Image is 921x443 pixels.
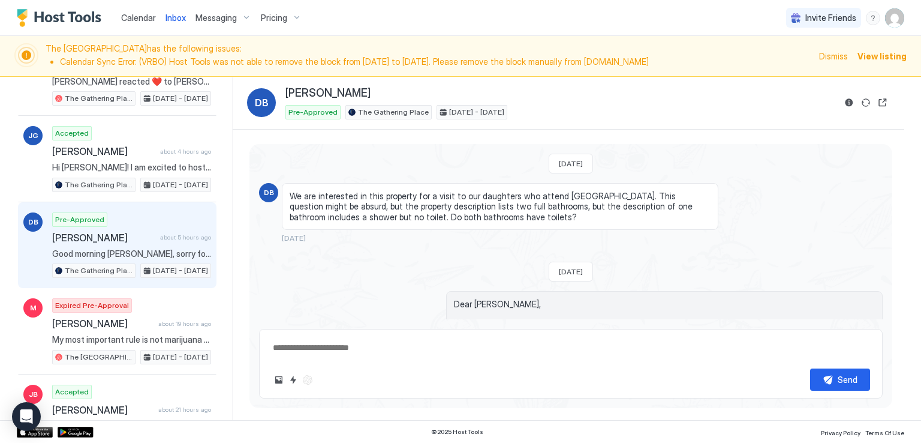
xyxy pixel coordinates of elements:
[282,234,306,243] span: [DATE]
[158,320,211,328] span: about 19 hours ago
[153,179,208,190] span: [DATE] - [DATE]
[121,13,156,23] span: Calendar
[195,13,237,23] span: Messaging
[885,8,904,28] div: User profile
[272,373,286,387] button: Upload image
[158,406,211,414] span: about 21 hours ago
[821,429,860,436] span: Privacy Policy
[52,334,211,345] span: My most important rule is not marijuana or Tabasco smoke in the home. Other than that, it’s just ...
[261,13,287,23] span: Pricing
[358,107,429,118] span: The Gathering Place
[288,107,338,118] span: Pre-Approved
[449,107,504,118] span: [DATE] - [DATE]
[52,318,153,330] span: [PERSON_NAME]
[160,148,211,155] span: about 4 hours ago
[819,50,848,62] div: Dismiss
[810,369,870,391] button: Send
[838,373,857,386] div: Send
[65,179,133,190] span: The Gathering Place
[165,13,186,23] span: Inbox
[58,427,94,438] a: Google Play Store
[121,11,156,24] a: Calendar
[160,234,211,241] span: about 5 hours ago
[255,95,269,110] span: DB
[875,95,890,110] button: Open reservation
[55,128,89,139] span: Accepted
[60,56,812,67] li: Calendar Sync Error: (VRBO) Host Tools was not able to remove the block from [DATE] to [DATE]. Pl...
[805,13,856,23] span: Invite Friends
[55,387,89,397] span: Accepted
[28,217,38,228] span: DB
[55,214,104,225] span: Pre-Approved
[857,50,907,62] div: View listing
[865,426,904,438] a: Terms Of Use
[559,267,583,276] span: [DATE]
[559,159,583,168] span: [DATE]
[52,249,211,259] span: Good morning [PERSON_NAME], sorry for the delayed response. Yes both bathrooms have toilets.
[153,93,208,104] span: [DATE] - [DATE]
[30,303,37,313] span: M
[285,86,371,100] span: [PERSON_NAME]
[52,76,211,87] span: [PERSON_NAME] reacted ❤️ to [PERSON_NAME]’s message "Thankyou"
[264,187,274,198] span: DB
[866,11,880,25] div: menu
[286,373,300,387] button: Quick reply
[290,191,711,223] span: We are interested in this property for a visit to our daughters who attend [GEOGRAPHIC_DATA]. Thi...
[29,389,38,400] span: JB
[17,9,107,27] a: Host Tools Logo
[28,130,38,141] span: JG
[431,428,483,436] span: © 2025 Host Tools
[52,162,211,173] span: Hi [PERSON_NAME]! I am excited to host you at The Gathering Place! LOCATION: [STREET_ADDRESS] KEY...
[12,402,41,431] div: Open Intercom Messenger
[165,11,186,24] a: Inbox
[17,427,53,438] a: App Store
[821,426,860,438] a: Privacy Policy
[65,265,133,276] span: The Gathering Place
[842,95,856,110] button: Reservation information
[65,352,133,363] span: The [GEOGRAPHIC_DATA]
[153,265,208,276] span: [DATE] - [DATE]
[859,95,873,110] button: Sync reservation
[52,404,153,416] span: [PERSON_NAME]
[46,43,812,69] span: The [GEOGRAPHIC_DATA] has the following issues:
[52,145,155,157] span: [PERSON_NAME]
[454,299,875,425] span: Dear [PERSON_NAME], Thanks for your inquiry about my vacation rental. The property is available f...
[52,232,155,244] span: [PERSON_NAME]
[55,300,129,311] span: Expired Pre-Approval
[65,93,133,104] span: The Gathering Place
[153,352,208,363] span: [DATE] - [DATE]
[865,429,904,436] span: Terms Of Use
